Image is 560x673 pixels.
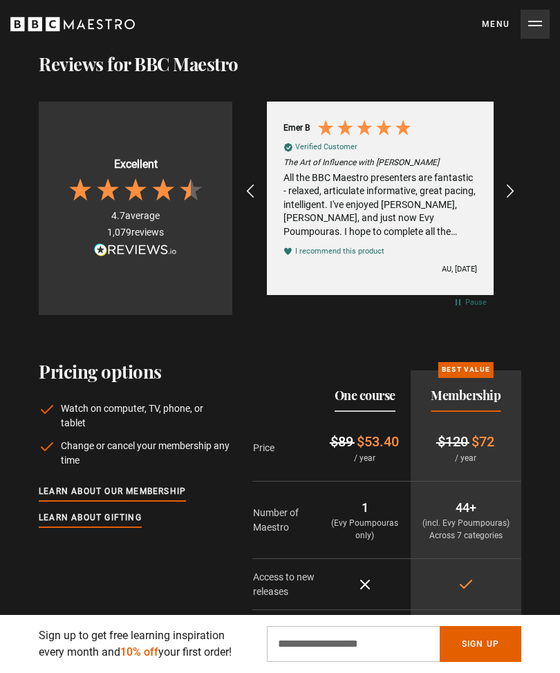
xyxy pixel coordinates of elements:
p: (Evy Poumpouras only) [330,517,400,542]
span: 10% off [120,645,158,658]
svg: BBC Maestro [10,14,135,35]
div: reviews [107,226,164,240]
div: Pause [465,297,487,307]
div: Pause carousel [454,296,487,308]
div: Verified Customer [295,142,357,152]
div: 4.7 Stars [66,176,205,204]
div: All the BBC Maestro presenters are fantastic - relaxed, articulate informative, great pacing, int... [283,171,477,239]
li: Change or cancel your membership any time [39,439,230,468]
span: 1,079 [107,227,131,238]
p: Best value [438,362,494,377]
div: 5 Stars [316,118,416,141]
h2: Reviews for BBC Maestro [39,52,521,77]
p: Sign up to get free learning inspiration every month and your first order! [39,627,250,661]
span: $72 [472,433,494,450]
div: Excellent [114,157,158,172]
div: Emer B [283,122,310,134]
p: / year [330,452,400,464]
h2: One course [335,387,395,404]
p: Number of Maestro [253,506,319,535]
div: AU, [DATE] [442,264,477,274]
div: I recommend this product [295,246,384,256]
button: Toggle navigation [482,10,550,39]
a: Learn about our membership [39,484,186,500]
span: $120 [438,433,468,450]
span: 4.7 [111,210,125,221]
a: Learn about gifting [39,511,142,526]
em: The Art of Influence with [PERSON_NAME] [283,157,477,169]
div: Customer reviews carousel with auto-scroll controls [232,88,528,295]
h2: Membership [431,387,501,404]
p: 44+ [422,498,510,517]
li: Watch on computer, TV, phone, or tablet [39,401,230,430]
p: Across 7 categories [422,529,510,542]
a: Read more reviews on REVIEWS.io [94,243,177,260]
p: / year [422,452,510,464]
p: Access to new releases [253,570,319,599]
p: Price [253,441,319,455]
div: REVIEWS.io Carousel Scroll Right [493,175,526,208]
p: (incl. Evy Poumpouras) [422,517,510,529]
div: Customer reviews [260,88,501,295]
button: Sign Up [440,626,521,662]
div: Review by Emer B, 5 out of 5 stars [260,102,501,295]
div: REVIEWS.io Carousel Scroll Left [234,175,268,208]
span: $89 [330,433,353,450]
div: average [111,209,160,223]
span: $53.40 [357,433,399,450]
h2: Pricing options [39,359,230,384]
p: 1 [330,498,400,517]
